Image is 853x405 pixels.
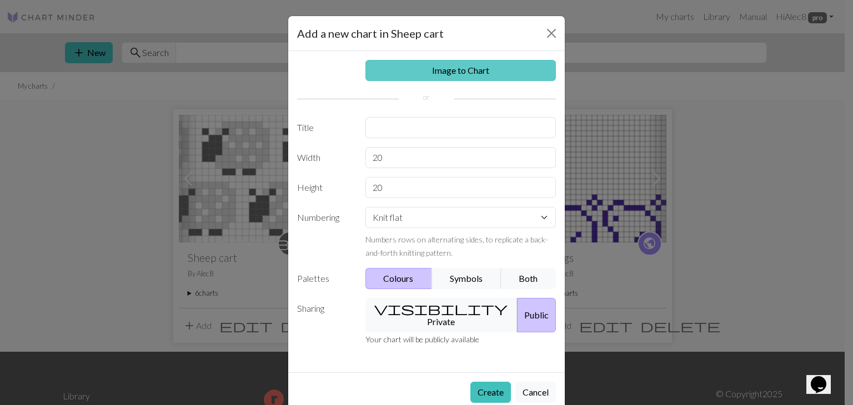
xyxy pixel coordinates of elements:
span: visibility [374,301,508,316]
button: Close [543,24,560,42]
button: Symbols [431,268,501,289]
label: Width [290,147,359,168]
button: Private [365,298,518,332]
small: Your chart will be publicly available [365,335,479,344]
iframe: chat widget [806,361,842,394]
button: Create [470,382,511,403]
label: Numbering [290,207,359,259]
button: Both [501,268,556,289]
label: Sharing [290,298,359,332]
button: Public [517,298,556,332]
label: Height [290,177,359,198]
h5: Add a new chart in Sheep cart [297,25,444,42]
label: Title [290,117,359,138]
label: Palettes [290,268,359,289]
button: Colours [365,268,433,289]
small: Numbers rows on alternating sides, to replicate a back-and-forth knitting pattern. [365,235,548,257]
button: Cancel [515,382,556,403]
a: Image to Chart [365,60,556,81]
